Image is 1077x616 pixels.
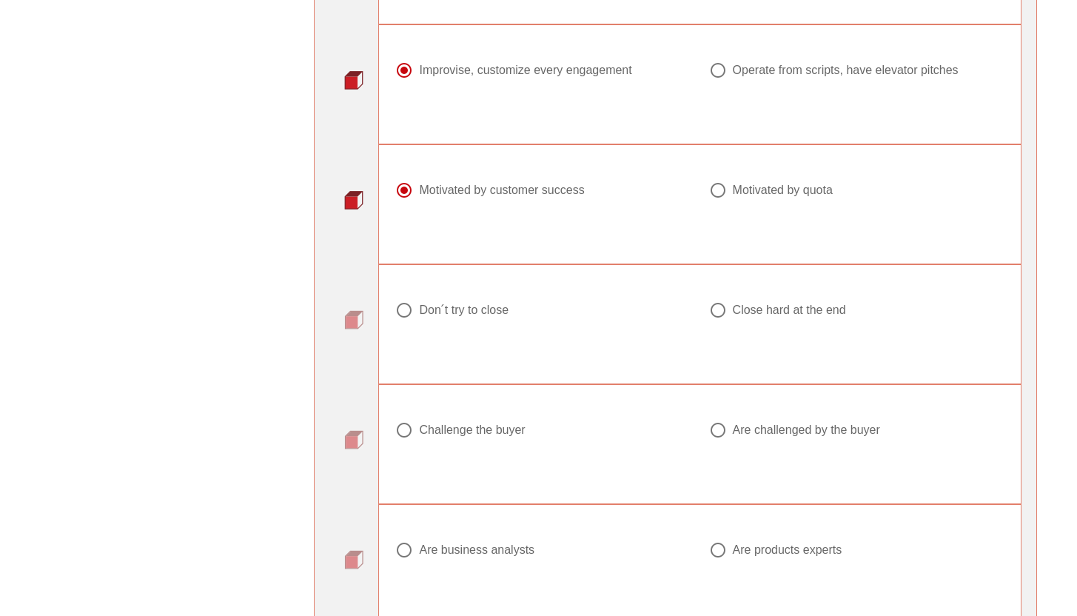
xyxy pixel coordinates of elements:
div: Don ́t try to close [419,303,509,318]
img: question-bullet-actve.png [344,190,363,210]
div: Motivated by quota [733,183,833,198]
div: Close hard at the end [733,303,846,318]
div: Operate from scripts, have elevator pitches [733,63,959,78]
div: Motivated by customer success [419,183,584,198]
div: Are business analysts [419,543,534,558]
div: Are products experts [733,543,842,558]
img: question-bullet.png [344,550,363,569]
img: question-bullet.png [344,310,363,329]
div: Improvise, customize every engagement [419,63,631,78]
div: Challenge the buyer [419,423,525,438]
img: question-bullet.png [344,430,363,449]
div: Are challenged by the buyer [733,423,880,438]
img: question-bullet-actve.png [344,70,363,90]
